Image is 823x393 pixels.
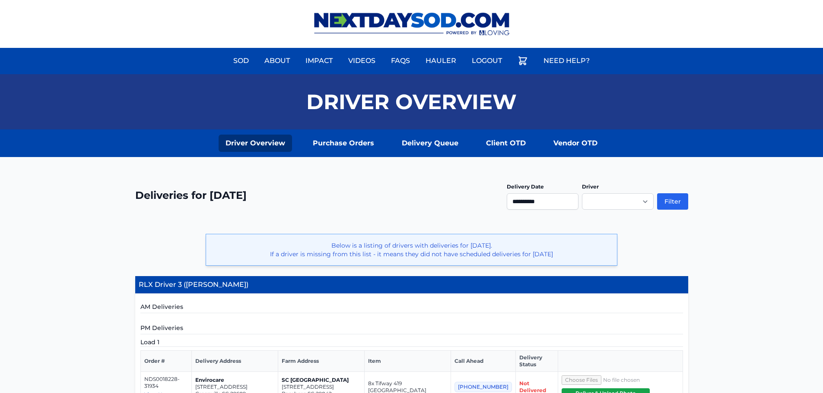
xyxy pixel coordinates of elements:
h4: RLX Driver 3 ([PERSON_NAME]) [135,276,688,294]
p: Envirocare [195,377,274,384]
span: [PHONE_NUMBER] [454,382,512,392]
h5: PM Deliveries [140,324,683,334]
a: FAQs [386,50,415,71]
label: Driver [582,183,599,190]
a: Purchase Orders [306,135,381,152]
th: Delivery Address [191,351,278,372]
h5: AM Deliveries [140,302,683,313]
p: Below is a listing of drivers with deliveries for [DATE]. If a driver is missing from this list -... [213,241,610,258]
a: Videos [343,50,381,71]
a: Driver Overview [219,135,292,152]
th: Call Ahead [451,351,515,372]
button: Filter [657,193,688,210]
th: Delivery Status [515,351,558,372]
a: Hauler [420,50,461,71]
th: Farm Address [278,351,364,372]
p: SC [GEOGRAPHIC_DATA] [282,377,361,384]
a: Sod [228,50,254,71]
a: Impact [300,50,338,71]
a: Need Help? [538,50,595,71]
p: NDS0018228-31934 [144,376,188,390]
a: Logout [467,50,507,71]
a: Vendor OTD [547,135,604,152]
h2: Deliveries for [DATE] [135,189,247,202]
h5: Load 1 [140,338,683,347]
p: [STREET_ADDRESS] [195,384,274,390]
a: Delivery Queue [395,135,465,152]
h1: Driver Overview [306,91,517,112]
p: [STREET_ADDRESS] [282,384,361,390]
th: Order # [140,351,191,372]
a: About [259,50,295,71]
label: Delivery Date [507,183,544,190]
a: Client OTD [479,135,533,152]
th: Item [364,351,451,372]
